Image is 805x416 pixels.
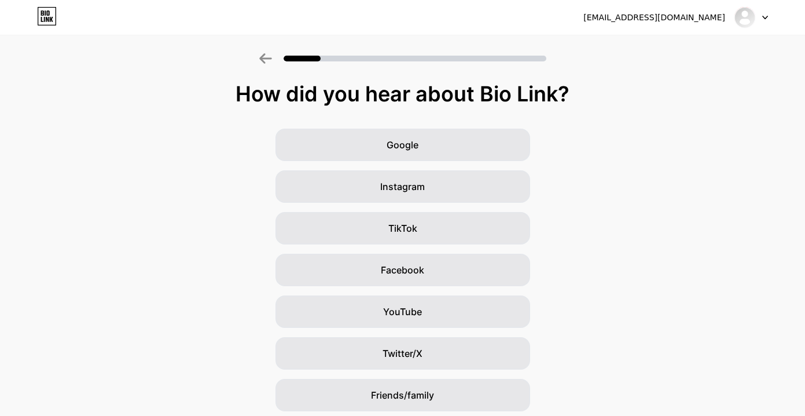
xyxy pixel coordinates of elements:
[583,12,725,24] div: [EMAIL_ADDRESS][DOMAIN_NAME]
[6,82,799,105] div: How did you hear about Bio Link?
[734,6,756,28] img: minimindsprintco
[371,388,434,402] span: Friends/family
[380,180,425,194] span: Instagram
[383,346,422,360] span: Twitter/X
[387,138,418,152] span: Google
[383,305,422,319] span: YouTube
[388,221,417,235] span: TikTok
[381,263,424,277] span: Facebook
